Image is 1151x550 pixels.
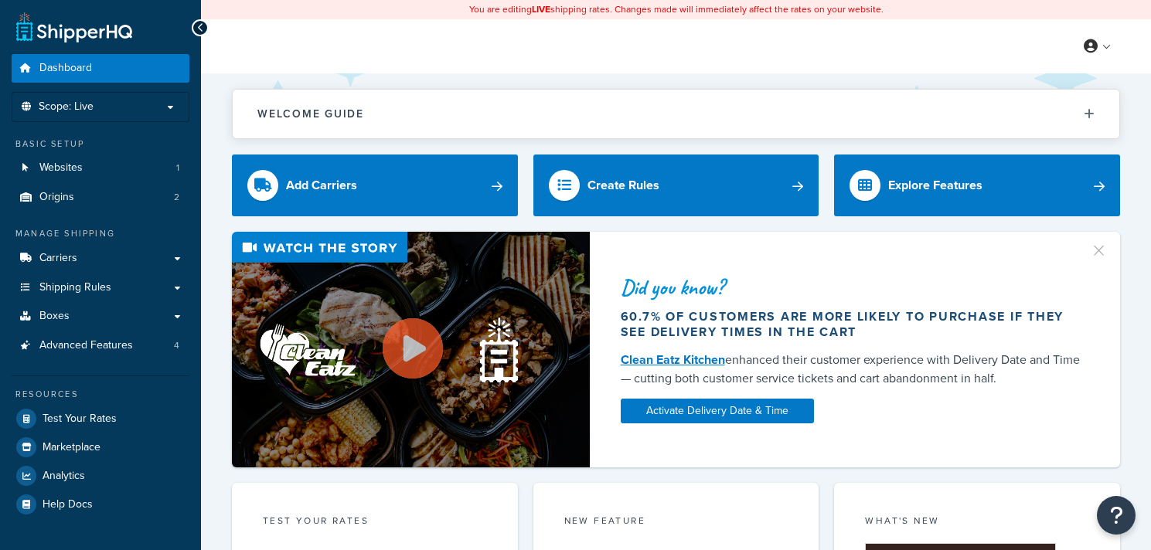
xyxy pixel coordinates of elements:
div: Test your rates [263,514,487,531]
span: Test Your Rates [43,413,117,426]
img: Video thumbnail [232,232,590,467]
span: Origins [39,191,74,204]
a: Advanced Features4 [12,331,189,360]
a: Marketplace [12,433,189,461]
span: Marketplace [43,441,100,454]
button: Open Resource Center [1097,496,1136,535]
a: Clean Eatz Kitchen [621,351,725,368]
div: 60.7% of customers are more likely to purchase if they see delivery times in the cart [621,309,1083,340]
div: Create Rules [587,175,659,196]
div: Basic Setup [12,137,189,151]
div: New Feature [564,514,788,531]
span: Carriers [39,252,77,265]
div: Manage Shipping [12,227,189,240]
div: What's New [865,514,1089,531]
a: Origins2 [12,183,189,212]
div: Resources [12,388,189,401]
div: Add Carriers [286,175,357,196]
a: Help Docs [12,491,189,518]
span: 2 [174,191,179,204]
a: Dashboard [12,54,189,83]
a: Test Your Rates [12,405,189,433]
span: Websites [39,161,83,175]
span: Help Docs [43,498,93,511]
li: Origins [12,183,189,212]
span: Advanced Features [39,339,133,352]
a: Websites1 [12,154,189,182]
a: Analytics [12,462,189,490]
span: Scope: Live [39,100,94,114]
span: Analytics [43,470,85,483]
a: Activate Delivery Date & Time [621,399,814,423]
span: Boxes [39,310,70,323]
a: Carriers [12,244,189,273]
button: Welcome Guide [233,90,1119,138]
b: LIVE [532,2,550,16]
div: enhanced their customer experience with Delivery Date and Time — cutting both customer service ti... [621,351,1083,388]
li: Advanced Features [12,331,189,360]
a: Boxes [12,302,189,331]
a: Add Carriers [232,154,518,216]
span: 4 [174,339,179,352]
span: 1 [176,161,179,175]
div: Explore Features [888,175,982,196]
div: Did you know? [621,277,1083,298]
li: Websites [12,154,189,182]
a: Shipping Rules [12,273,189,302]
h2: Welcome Guide [257,108,364,120]
span: Dashboard [39,62,92,75]
a: Create Rules [533,154,819,216]
a: Explore Features [834,154,1120,216]
span: Shipping Rules [39,281,111,294]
